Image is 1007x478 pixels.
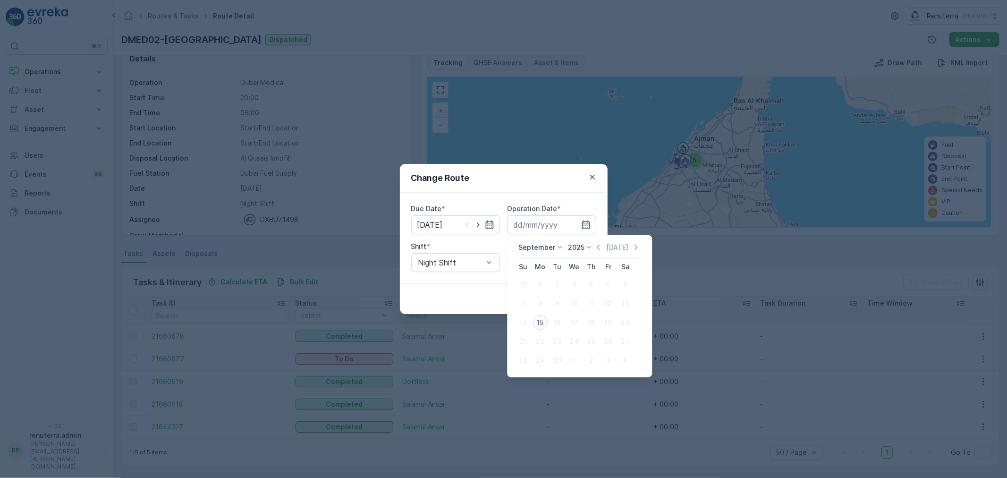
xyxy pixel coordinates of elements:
div: 18 [584,315,599,330]
div: 8 [533,296,548,311]
div: 1 [533,277,548,292]
div: 13 [618,296,633,311]
div: 30 [550,353,565,368]
div: 26 [601,334,616,349]
div: 12 [601,296,616,311]
div: 28 [516,353,531,368]
div: 2 [550,277,565,292]
input: dd/mm/yyyy [411,215,500,234]
label: Operation Date [508,205,558,213]
label: Shift [411,242,427,250]
div: 25 [584,334,599,349]
div: 14 [516,315,531,330]
div: 31 [516,277,531,292]
div: 2 [584,353,599,368]
input: dd/mm/yyyy [508,215,596,234]
p: 2025 [568,243,584,252]
div: 4 [584,277,599,292]
p: Change Route [411,171,470,185]
div: 23 [550,334,565,349]
div: 3 [601,353,616,368]
div: 27 [618,334,633,349]
div: 21 [516,334,531,349]
div: 5 [601,277,616,292]
div: 6 [618,277,633,292]
th: Wednesday [566,258,583,275]
div: 9 [550,296,565,311]
p: [DATE] [606,243,628,252]
th: Monday [532,258,549,275]
div: 10 [567,296,582,311]
div: 24 [567,334,582,349]
div: 4 [618,353,633,368]
div: 22 [533,334,548,349]
div: 20 [618,315,633,330]
th: Sunday [515,258,532,275]
th: Saturday [617,258,634,275]
div: 15 [533,315,548,330]
div: 1 [567,353,582,368]
th: Thursday [583,258,600,275]
th: Tuesday [549,258,566,275]
th: Friday [600,258,617,275]
div: 17 [567,315,582,330]
div: 16 [550,315,565,330]
div: 7 [516,296,531,311]
p: September [518,243,555,252]
div: 11 [584,296,599,311]
label: Due Date [411,205,442,213]
div: 19 [601,315,616,330]
div: 29 [533,353,548,368]
div: 3 [567,277,582,292]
